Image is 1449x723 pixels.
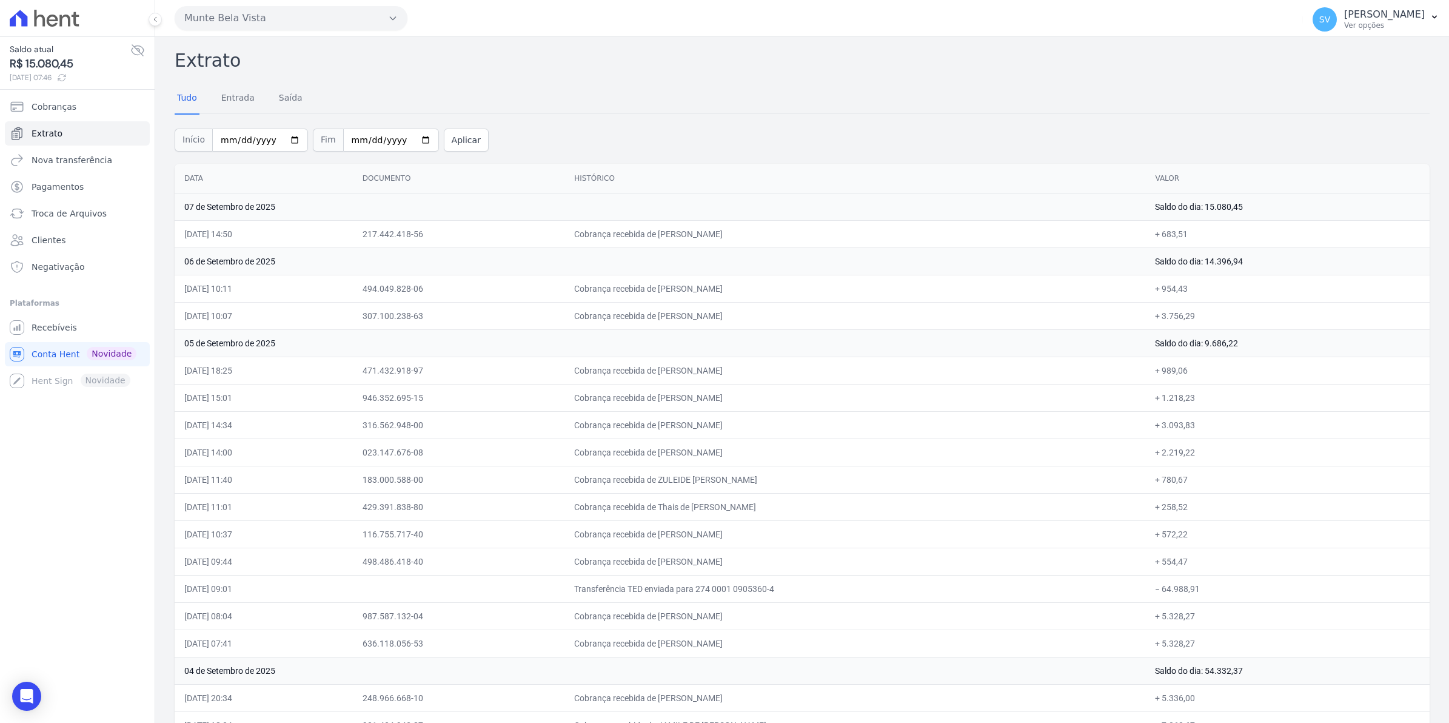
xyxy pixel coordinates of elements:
td: + 989,06 [1145,357,1430,384]
h2: Extrato [175,47,1430,74]
td: Saldo do dia: 15.080,45 [1145,193,1430,220]
td: Cobrança recebida de [PERSON_NAME] [564,548,1145,575]
td: [DATE] 09:44 [175,548,353,575]
td: + 554,47 [1145,548,1430,575]
span: Extrato [32,127,62,140]
th: Documento [353,164,564,193]
td: + 2.219,22 [1145,439,1430,466]
span: Início [175,129,212,152]
div: Plataformas [10,296,145,311]
a: Entrada [219,83,257,115]
td: [DATE] 11:40 [175,466,353,493]
td: + 3.093,83 [1145,411,1430,439]
td: [DATE] 07:41 [175,630,353,657]
td: Cobrança recebida de [PERSON_NAME] [564,384,1145,411]
a: Clientes [5,228,150,252]
a: Conta Hent Novidade [5,342,150,366]
td: 116.755.717-40 [353,520,564,548]
span: Nova transferência [32,154,112,166]
button: Munte Bela Vista [175,6,407,30]
p: Ver opções [1344,21,1425,30]
td: 217.442.418-56 [353,220,564,247]
td: + 683,51 [1145,220,1430,247]
td: 494.049.828-06 [353,275,564,302]
td: Cobrança recebida de [PERSON_NAME] [564,275,1145,302]
th: Valor [1145,164,1430,193]
td: 248.966.668-10 [353,684,564,711]
a: Nova transferência [5,148,150,172]
td: 316.562.948-00 [353,411,564,439]
span: Novidade [87,347,136,360]
button: SV [PERSON_NAME] Ver opções [1303,2,1449,36]
td: 471.432.918-97 [353,357,564,384]
a: Negativação [5,255,150,279]
td: Cobrança recebida de [PERSON_NAME] [564,630,1145,657]
td: 498.486.418-40 [353,548,564,575]
span: Clientes [32,234,65,246]
a: Saída [276,83,305,115]
td: 429.391.838-80 [353,493,564,520]
td: + 258,52 [1145,493,1430,520]
td: Cobrança recebida de [PERSON_NAME] [564,684,1145,711]
td: Cobrança recebida de [PERSON_NAME] [564,302,1145,329]
span: [DATE] 07:46 [10,72,130,83]
td: Cobrança recebida de [PERSON_NAME] [564,602,1145,630]
td: 636.118.056-53 [353,630,564,657]
a: Cobranças [5,95,150,119]
td: [DATE] 15:01 [175,384,353,411]
span: Saldo atual [10,43,130,56]
td: Saldo do dia: 54.332,37 [1145,657,1430,684]
td: 307.100.238-63 [353,302,564,329]
td: 023.147.676-08 [353,439,564,466]
td: 06 de Setembro de 2025 [175,247,1145,275]
td: Transferência TED enviada para 274 0001 0905360-4 [564,575,1145,602]
td: − 64.988,91 [1145,575,1430,602]
td: [DATE] 18:25 [175,357,353,384]
td: + 5.328,27 [1145,602,1430,630]
td: Saldo do dia: 9.686,22 [1145,329,1430,357]
td: + 572,22 [1145,520,1430,548]
td: 05 de Setembro de 2025 [175,329,1145,357]
td: [DATE] 14:34 [175,411,353,439]
td: + 5.336,00 [1145,684,1430,711]
button: Aplicar [444,129,489,152]
span: Conta Hent [32,348,79,360]
td: [DATE] 14:00 [175,439,353,466]
span: Recebíveis [32,321,77,334]
td: 946.352.695-15 [353,384,564,411]
nav: Sidebar [10,95,145,393]
a: Troca de Arquivos [5,201,150,226]
span: Troca de Arquivos [32,207,107,220]
td: 987.587.132-04 [353,602,564,630]
th: Histórico [564,164,1145,193]
td: [DATE] 11:01 [175,493,353,520]
td: Cobrança recebida de Thais de [PERSON_NAME] [564,493,1145,520]
td: + 3.756,29 [1145,302,1430,329]
td: Cobrança recebida de [PERSON_NAME] [564,520,1145,548]
span: Fim [313,129,343,152]
td: [DATE] 09:01 [175,575,353,602]
a: Recebíveis [5,315,150,340]
td: Cobrança recebida de [PERSON_NAME] [564,357,1145,384]
a: Tudo [175,83,199,115]
td: + 954,43 [1145,275,1430,302]
td: 07 de Setembro de 2025 [175,193,1145,220]
p: [PERSON_NAME] [1344,8,1425,21]
td: 183.000.588-00 [353,466,564,493]
td: [DATE] 20:34 [175,684,353,711]
span: Negativação [32,261,85,273]
span: Cobranças [32,101,76,113]
div: Open Intercom Messenger [12,682,41,711]
td: Saldo do dia: 14.396,94 [1145,247,1430,275]
span: Pagamentos [32,181,84,193]
th: Data [175,164,353,193]
span: SV [1319,15,1330,24]
td: Cobrança recebida de ZULEIDE [PERSON_NAME] [564,466,1145,493]
td: [DATE] 14:50 [175,220,353,247]
td: + 5.328,27 [1145,630,1430,657]
td: Cobrança recebida de [PERSON_NAME] [564,439,1145,466]
a: Pagamentos [5,175,150,199]
td: [DATE] 10:11 [175,275,353,302]
td: + 1.218,23 [1145,384,1430,411]
span: R$ 15.080,45 [10,56,130,72]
